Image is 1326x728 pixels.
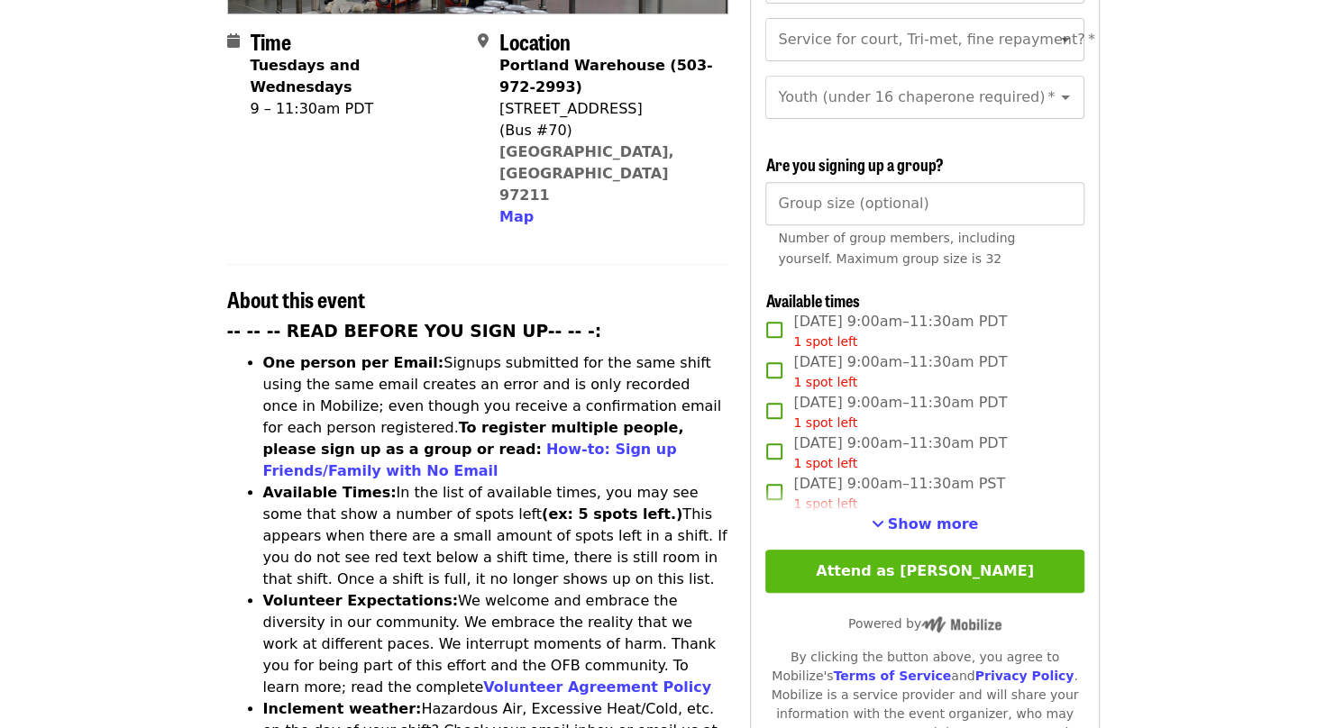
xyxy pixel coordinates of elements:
button: See more timeslots [872,514,979,535]
span: Map [499,208,534,225]
span: Are you signing up a group? [765,152,943,176]
span: Time [251,25,291,57]
span: [DATE] 9:00am–11:30am PDT [793,311,1007,351]
span: Number of group members, including yourself. Maximum group size is 32 [778,231,1015,266]
a: How-to: Sign up Friends/Family with No Email [263,441,677,479]
i: map-marker-alt icon [478,32,489,50]
span: Location [499,25,571,57]
strong: One person per Email: [263,354,444,371]
div: [STREET_ADDRESS] [499,98,714,120]
strong: Portland Warehouse (503-972-2993) [499,57,713,96]
li: Signups submitted for the same shift using the same email creates an error and is only recorded o... [263,352,729,482]
strong: Tuesdays and Wednesdays [251,57,361,96]
a: [GEOGRAPHIC_DATA], [GEOGRAPHIC_DATA] 97211 [499,143,674,204]
button: Open [1053,27,1078,52]
strong: Volunteer Expectations: [263,592,459,609]
span: Show more [888,515,979,532]
span: 1 spot left [793,496,857,511]
strong: To register multiple people, please sign up as a group or read: [263,419,684,458]
input: [object Object] [765,182,1084,225]
li: In the list of available times, you may see some that show a number of spots left This appears wh... [263,482,729,590]
strong: Available Times: [263,484,397,501]
img: Powered by Mobilize [921,616,1001,632]
span: [DATE] 9:00am–11:30am PDT [793,392,1007,432]
li: We welcome and embrace the diversity in our community. We embrace the reality that we work at dif... [263,590,729,698]
span: [DATE] 9:00am–11:30am PDT [793,432,1007,473]
span: [DATE] 9:00am–11:30am PDT [793,351,1007,392]
button: Open [1053,85,1078,110]
span: Powered by [848,616,1001,631]
strong: (ex: 5 spots left.) [542,505,682,523]
a: Terms of Service [833,669,951,683]
span: 1 spot left [793,375,857,389]
a: Privacy Policy [974,669,1074,683]
button: Attend as [PERSON_NAME] [765,550,1084,593]
button: Map [499,206,534,228]
strong: Inclement weather: [263,700,422,717]
span: [DATE] 9:00am–11:30am PST [793,473,1005,514]
span: About this event [227,283,365,314]
a: Volunteer Agreement Policy [483,678,711,696]
span: 1 spot left [793,456,857,470]
span: 1 spot left [793,334,857,349]
span: Available times [765,288,859,312]
div: (Bus #70) [499,120,714,141]
div: 9 – 11:30am PDT [251,98,463,120]
i: calendar icon [227,32,240,50]
strong: -- -- -- READ BEFORE YOU SIGN UP-- -- -: [227,322,602,341]
span: 1 spot left [793,415,857,430]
